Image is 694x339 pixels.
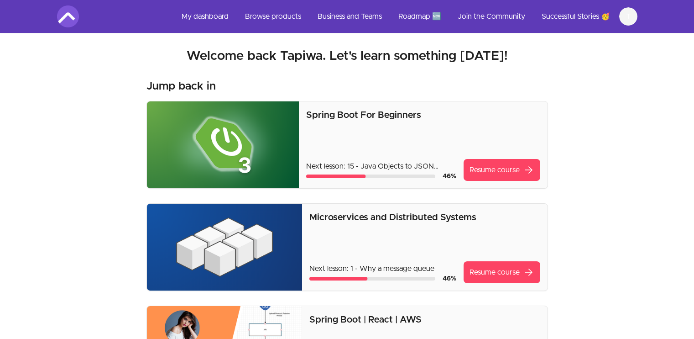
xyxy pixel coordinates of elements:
a: Browse products [238,5,308,27]
span: 46 % [443,173,456,180]
div: Course progress [306,175,435,178]
span: arrow_forward [523,267,534,278]
a: Successful Stories 🥳 [534,5,617,27]
span: arrow_forward [523,164,534,175]
a: My dashboard [174,5,236,27]
p: Microservices and Distributed Systems [309,211,540,224]
a: Business and Teams [310,5,389,27]
a: Roadmap 🆕 [391,5,449,27]
h2: Welcome back Tapiwa. Let's learn something [DATE]! [57,48,637,64]
a: Resume coursearrow_forward [464,261,540,283]
span: 46 % [443,275,456,282]
button: T [619,7,637,26]
nav: Main [174,5,637,27]
img: Amigoscode logo [57,5,79,27]
img: Product image for Spring Boot For Beginners [147,101,299,188]
img: Product image for Microservices and Distributed Systems [147,204,303,291]
p: Spring Boot | React | AWS [309,313,540,326]
a: Resume coursearrow_forward [464,159,540,181]
div: Course progress [309,277,435,281]
p: Spring Boot For Beginners [306,109,540,122]
a: Join the Community [450,5,532,27]
h3: Jump back in [146,79,216,94]
p: Next lesson: 15 - Java Objects to JSON Objects [306,161,456,172]
p: Next lesson: 1 - Why a message queue [309,263,456,274]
